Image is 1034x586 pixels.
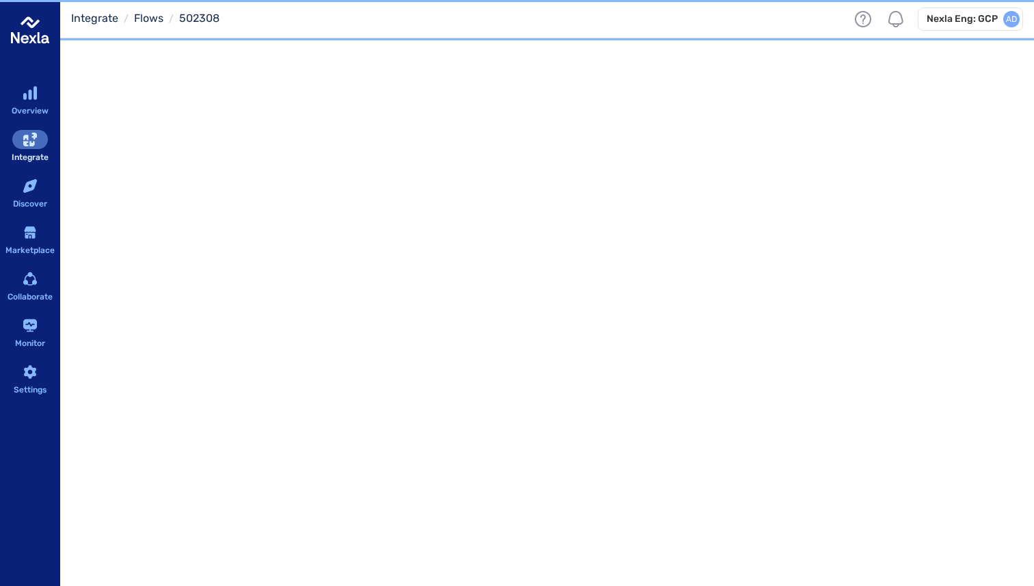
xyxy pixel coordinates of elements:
[8,129,52,167] a: Integrate
[5,243,55,258] div: Marketplace
[927,12,998,26] h6: Nexla Eng: GCP
[11,11,49,49] img: logo
[15,336,45,351] div: Monitor
[8,290,53,304] div: Collaborate
[14,383,47,397] div: Settings
[8,268,52,306] a: Collaborate
[13,197,47,211] div: Discover
[71,10,220,27] nav: breadcrumb
[1003,11,1020,27] div: AD
[179,12,220,25] a: 502308
[12,150,49,165] div: Integrate
[8,175,52,213] a: Discover
[71,12,118,25] a: Integrate
[12,104,49,118] div: Overview
[8,82,52,120] a: Overview
[124,11,129,27] li: /
[885,8,907,30] div: Notifications
[8,222,52,260] a: Marketplace
[852,8,874,30] div: Help
[169,11,174,27] li: /
[134,12,163,25] a: Flows
[8,361,52,399] a: Settings
[8,315,52,353] a: Monitor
